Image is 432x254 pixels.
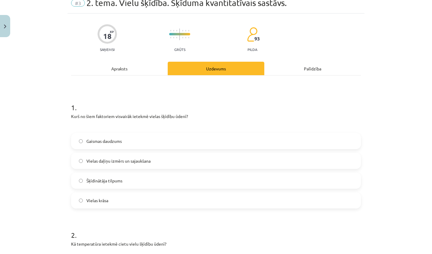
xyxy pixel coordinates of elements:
img: icon-short-line-57e1e144782c952c97e751825c79c345078a6d821885a25fce030b3d8c18986b.svg [188,37,189,38]
p: pilda [247,47,257,52]
input: Vielas daļiņu izmērs un sajaukšana [79,159,83,163]
span: Vielas krāsa [86,197,108,204]
img: icon-short-line-57e1e144782c952c97e751825c79c345078a6d821885a25fce030b3d8c18986b.svg [176,30,177,31]
img: students-c634bb4e5e11cddfef0936a35e636f08e4e9abd3cc4e673bd6f9a4125e45ecb1.svg [247,27,257,42]
img: icon-long-line-d9ea69661e0d244f92f715978eff75569469978d946b2353a9bb055b3ed8787d.svg [179,28,180,40]
p: Grūts [174,47,185,52]
img: icon-short-line-57e1e144782c952c97e751825c79c345078a6d821885a25fce030b3d8c18986b.svg [170,30,171,31]
img: icon-short-line-57e1e144782c952c97e751825c79c345078a6d821885a25fce030b3d8c18986b.svg [173,37,174,38]
span: Vielas daļiņu izmērs un sajaukšana [86,158,151,164]
div: Palīdzība [264,62,361,75]
span: 93 [254,36,260,41]
img: icon-short-line-57e1e144782c952c97e751825c79c345078a6d821885a25fce030b3d8c18986b.svg [182,30,183,31]
div: 18 [103,32,112,40]
input: Gaismas daudzums [79,139,83,143]
img: icon-short-line-57e1e144782c952c97e751825c79c345078a6d821885a25fce030b3d8c18986b.svg [182,37,183,38]
div: Apraksts [71,62,168,75]
img: icon-short-line-57e1e144782c952c97e751825c79c345078a6d821885a25fce030b3d8c18986b.svg [176,37,177,38]
span: Gaismas daudzums [86,138,122,144]
div: Uzdevums [168,62,264,75]
p: Kā temperatūra ietekmē cietu vielu šķīdību ūdenī? [71,241,361,247]
img: icon-short-line-57e1e144782c952c97e751825c79c345078a6d821885a25fce030b3d8c18986b.svg [185,30,186,31]
span: Šķīdinātāja tilpums [86,178,122,184]
h1: 1 . [71,93,361,111]
img: icon-short-line-57e1e144782c952c97e751825c79c345078a6d821885a25fce030b3d8c18986b.svg [173,30,174,31]
img: icon-short-line-57e1e144782c952c97e751825c79c345078a6d821885a25fce030b3d8c18986b.svg [188,30,189,31]
img: icon-close-lesson-0947bae3869378f0d4975bcd49f059093ad1ed9edebbc8119c70593378902aed.svg [4,25,6,28]
h1: 2 . [71,220,361,239]
p: Saņemsi [97,47,117,52]
span: XP [110,30,114,33]
p: Kurš no šiem faktoriem visvairāk ietekmē vielas šķīdību ūdenī? [71,113,361,120]
img: icon-short-line-57e1e144782c952c97e751825c79c345078a6d821885a25fce030b3d8c18986b.svg [170,37,171,38]
img: icon-short-line-57e1e144782c952c97e751825c79c345078a6d821885a25fce030b3d8c18986b.svg [185,37,186,38]
input: Vielas krāsa [79,199,83,202]
input: Šķīdinātāja tilpums [79,179,83,183]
